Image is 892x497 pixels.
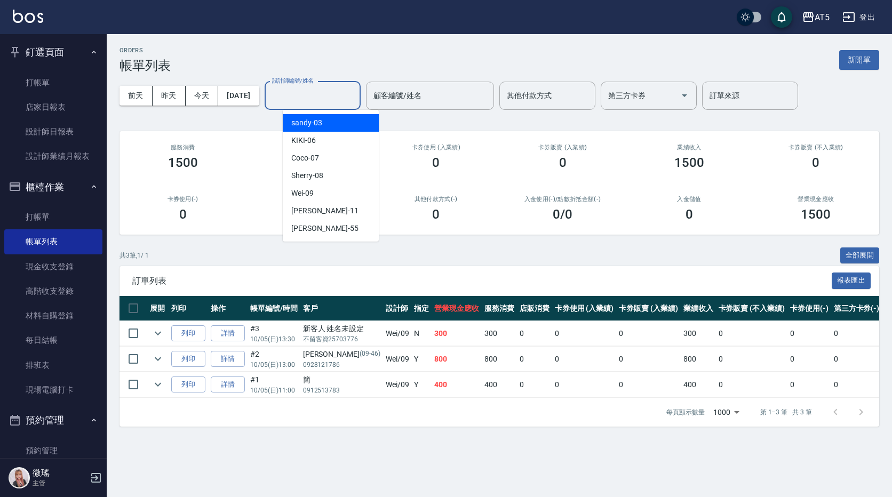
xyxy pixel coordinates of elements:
[291,117,322,129] span: sandy -03
[787,321,831,346] td: 0
[250,334,298,344] p: 10/05 (日) 13:30
[552,321,617,346] td: 0
[4,279,102,303] a: 高階收支登錄
[681,321,716,346] td: 300
[303,360,380,370] p: 0928121786
[33,468,87,478] h5: 微瑤
[552,296,617,321] th: 卡券使用 (入業績)
[9,467,30,488] img: Person
[552,372,617,397] td: 0
[482,372,517,397] td: 400
[517,347,552,372] td: 0
[831,321,882,346] td: 0
[681,296,716,321] th: 業績收入
[832,272,871,289] button: 報表匯出
[760,407,812,417] p: 第 1–3 筆 共 3 筆
[248,296,300,321] th: 帳單編號/時間
[291,135,316,146] span: KIKI -06
[676,87,693,104] button: Open
[303,386,380,395] p: 0912513783
[169,296,208,321] th: 列印
[517,296,552,321] th: 店販消費
[432,372,482,397] td: 400
[120,251,149,260] p: 共 3 筆, 1 / 1
[838,7,879,27] button: 登出
[552,347,617,372] td: 0
[839,50,879,70] button: 新開單
[171,325,205,342] button: 列印
[616,321,681,346] td: 0
[4,303,102,328] a: 材料自購登錄
[120,58,171,73] h3: 帳單列表
[4,229,102,254] a: 帳單列表
[831,347,882,372] td: 0
[248,321,300,346] td: #3
[383,296,412,321] th: 設計師
[4,119,102,144] a: 設計師日報表
[639,144,739,151] h2: 業績收入
[211,325,245,342] a: 詳情
[616,296,681,321] th: 卡券販賣 (入業績)
[411,372,432,397] td: Y
[4,406,102,434] button: 預約管理
[771,6,792,28] button: save
[132,276,832,286] span: 訂單列表
[681,347,716,372] td: 800
[171,376,205,393] button: 列印
[787,296,831,321] th: 卡券使用(-)
[211,376,245,393] a: 詳情
[411,347,432,372] td: Y
[432,321,482,346] td: 300
[386,196,487,203] h2: 其他付款方式(-)
[4,38,102,66] button: 釘選頁面
[4,254,102,279] a: 現金收支登錄
[686,207,693,222] h3: 0
[517,372,552,397] td: 0
[259,144,360,151] h2: 店販消費
[303,334,380,344] p: 不留客資25703776
[4,173,102,201] button: 櫃檯作業
[300,296,383,321] th: 客戶
[13,10,43,23] img: Logo
[259,196,360,203] h2: 第三方卡券(-)
[4,353,102,378] a: 排班表
[639,196,739,203] h2: 入金儲值
[801,207,831,222] h3: 1500
[248,372,300,397] td: #1
[832,275,871,285] a: 報表匯出
[432,347,482,372] td: 800
[716,347,787,372] td: 0
[716,372,787,397] td: 0
[4,378,102,402] a: 現場電腦打卡
[33,478,87,488] p: 主管
[787,347,831,372] td: 0
[186,86,219,106] button: 今天
[512,196,613,203] h2: 入金使用(-) /點數折抵金額(-)
[147,296,169,321] th: 展開
[383,321,412,346] td: Wei /09
[303,349,380,360] div: [PERSON_NAME]
[291,170,323,181] span: Sherry -08
[250,360,298,370] p: 10/05 (日) 13:00
[291,153,319,164] span: Coco -07
[787,372,831,397] td: 0
[291,188,314,199] span: Wei -09
[432,207,440,222] h3: 0
[716,296,787,321] th: 卡券販賣 (不入業績)
[559,155,567,170] h3: 0
[411,296,432,321] th: 指定
[766,196,866,203] h2: 營業現金應收
[153,86,186,106] button: 昨天
[179,207,187,222] h3: 0
[432,296,482,321] th: 營業現金應收
[150,325,166,341] button: expand row
[132,144,233,151] h3: 服務消費
[211,351,245,367] a: 詳情
[681,372,716,397] td: 400
[303,323,380,334] div: 新客人 姓名未設定
[666,407,705,417] p: 每頁顯示數量
[432,155,440,170] h3: 0
[208,296,248,321] th: 操作
[248,347,300,372] td: #2
[815,11,830,24] div: AT5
